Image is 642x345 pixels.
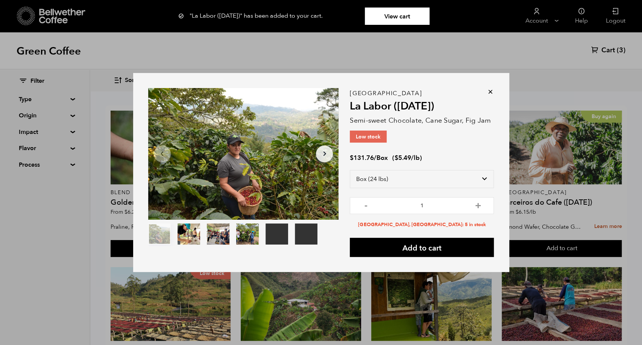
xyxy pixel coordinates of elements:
[374,154,376,162] span: /
[473,201,483,208] button: +
[350,238,494,257] button: Add to cart
[350,154,374,162] bdi: 131.76
[395,154,398,162] span: $
[350,116,494,126] p: Semi-sweet Chocolate, Cane Sugar, Fig Jam
[376,154,388,162] span: Box
[392,154,422,162] span: ( )
[350,100,494,113] h2: La Labor ([DATE])
[266,223,288,245] video: Your browser does not support the video tag.
[411,154,420,162] span: /lb
[395,154,411,162] bdi: 5.49
[350,221,494,228] li: [GEOGRAPHIC_DATA], [GEOGRAPHIC_DATA]: 5 in stock
[350,131,387,143] p: Low stock
[350,154,354,162] span: $
[295,223,317,245] video: Your browser does not support the video tag.
[361,201,370,208] button: -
